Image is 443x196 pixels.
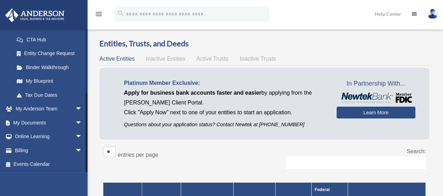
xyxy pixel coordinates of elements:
a: My Anderson Teamarrow_drop_down [5,102,93,116]
span: arrow_drop_down [75,143,89,158]
a: Events Calendar [5,157,93,171]
p: Platinum Member Exclusive: [124,78,326,88]
img: Anderson Advisors Platinum Portal [3,8,67,22]
a: Online Learningarrow_drop_down [5,130,93,144]
span: Active Entities [99,56,134,62]
a: My Blueprint [10,74,93,88]
span: arrow_drop_down [75,102,89,116]
span: In Partnership With... [337,78,415,89]
h3: Entities, Trusts, and Deeds [99,38,429,49]
p: by applying from the [PERSON_NAME] Client Portal. [124,88,326,108]
span: Apply for business bank accounts faster and easier [124,90,261,96]
a: Entity Change Request [10,47,93,61]
i: menu [95,10,103,18]
p: Questions about your application status? Contact Newtek at [PHONE_NUMBER] [124,120,326,129]
span: Inactive Trusts [240,56,276,62]
i: search [117,9,125,17]
span: Active Trusts [196,56,229,62]
img: User Pic [427,9,438,19]
span: arrow_drop_down [75,116,89,130]
a: Billingarrow_drop_down [5,143,93,157]
label: entries per page [118,152,158,158]
img: NewtekBankLogoSM.png [340,93,412,103]
a: CTA Hub [10,33,93,47]
a: Tax Due Dates [10,88,93,102]
label: Search: [407,148,426,154]
p: Click "Apply Now" next to one of your entities to start an application. [124,108,326,117]
span: Inactive Entities [146,56,185,62]
a: Learn More [337,107,415,119]
a: My Documentsarrow_drop_down [5,116,93,130]
span: arrow_drop_down [75,130,89,144]
a: menu [95,12,103,18]
a: Binder Walkthrough [10,60,93,74]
